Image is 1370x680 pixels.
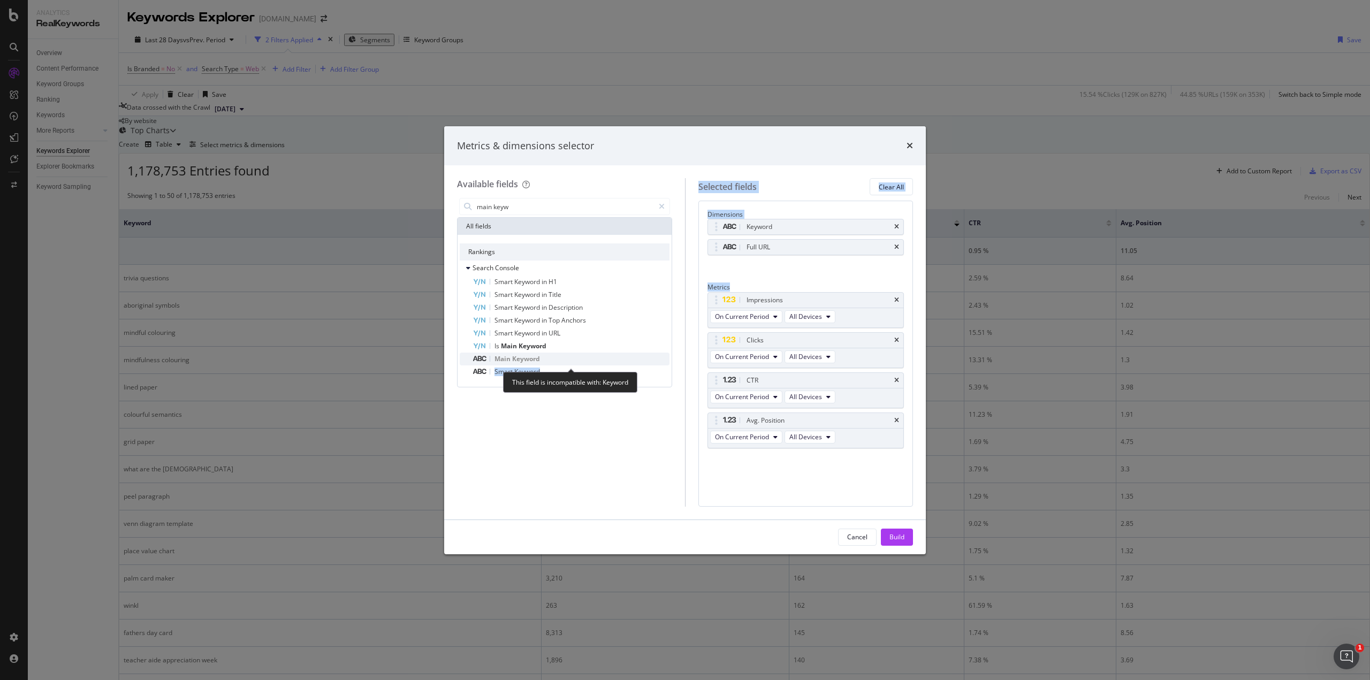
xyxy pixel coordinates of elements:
[881,529,913,546] button: Build
[7,4,27,25] button: go back
[707,210,904,219] div: Dimensions
[707,282,904,292] div: Metrics
[715,432,769,441] span: On Current Period
[785,350,835,363] button: All Devices
[514,316,542,325] span: Keyword
[894,417,899,424] div: times
[168,4,188,25] button: Home
[9,75,205,373] div: You'll need to wait for a new crawl to apply HTML extraction rules. HTML extracts are project set...
[9,328,205,346] textarea: Message…
[473,263,495,272] span: Search
[715,392,769,401] span: On Current Period
[698,181,757,193] div: Selected fields
[789,432,822,441] span: All Devices
[25,289,197,309] li: All URLs with HTTP 200 status codes in the crawl are evaluated for extraction
[542,303,549,312] span: in
[707,372,904,408] div: CTRtimesOn Current PeriodAll Devices
[25,234,197,254] li: HTML extraction rules are saved as project settings and applied to your next crawl
[907,139,913,153] div: times
[98,303,116,321] button: Scroll to bottom
[894,377,899,384] div: times
[785,431,835,444] button: All Devices
[514,367,540,376] span: Keyword
[17,218,104,227] b: Here's how it works:
[549,328,560,338] span: URL
[561,316,586,325] span: Anchors
[17,139,197,212] div: However, we do store the HTML source code from previous crawls! You can view and download the sto...
[514,277,542,286] span: Keyword
[549,277,557,286] span: H1
[458,218,672,235] div: All fields
[149,278,157,286] a: Source reference 9276051:
[494,303,514,312] span: Smart
[17,350,25,359] button: Emoji picker
[747,375,758,386] div: CTR
[444,126,926,554] div: modal
[879,182,904,192] div: Clear All
[494,316,514,325] span: Smart
[710,350,782,363] button: On Current Period
[747,242,770,253] div: Full URL
[9,75,205,374] div: Customer Support says…
[146,182,154,191] a: Source reference 9276132:
[707,332,904,368] div: ClickstimesOn Current PeriodAll Devices
[52,5,129,13] h1: Customer Support
[710,431,782,444] button: On Current Period
[476,198,654,215] input: Search by field name
[847,532,867,541] div: Cancel
[494,341,501,350] span: Is
[894,224,899,230] div: times
[501,341,519,350] span: Main
[457,139,594,153] div: Metrics & dimensions selector
[514,290,542,299] span: Keyword
[789,312,822,321] span: All Devices
[549,290,561,299] span: Title
[1356,644,1364,652] span: 1
[457,178,518,190] div: Available fields
[1334,644,1359,669] iframe: Intercom live chat
[707,412,904,448] div: Avg. PositiontimesOn Current PeriodAll Devices
[542,328,549,338] span: in
[494,328,514,338] span: Smart
[17,19,163,48] b: [PERSON_NAME][EMAIL_ADDRESS][PERSON_NAME][DOMAIN_NAME]
[707,292,904,328] div: ImpressionstimesOn Current PeriodAll Devices
[785,310,835,323] button: All Devices
[512,354,540,363] span: Keyword
[894,244,899,250] div: times
[494,290,514,299] span: Smart
[184,346,201,363] button: Send a message…
[494,367,514,376] span: Smart
[710,391,782,403] button: On Current Period
[710,310,782,323] button: On Current Period
[460,243,669,261] div: Rankings
[894,297,899,303] div: times
[707,239,904,255] div: Full URLtimes
[519,341,546,350] span: Keyword
[747,221,772,232] div: Keyword
[495,263,519,272] span: Console
[25,256,197,286] li: Once your next analysis completes, the extracted data appears in reports and can be used as custo...
[514,303,542,312] span: Keyword
[785,391,835,403] button: All Devices
[549,316,561,325] span: Top
[68,350,77,359] button: Start recording
[34,350,42,359] button: Gif picker
[747,415,785,426] div: Avg. Position
[549,303,583,312] span: Description
[542,316,549,325] span: in
[747,335,764,346] div: Clicks
[870,178,913,195] button: Clear All
[715,352,769,361] span: On Current Period
[494,277,514,286] span: Smart
[52,13,133,24] p: The team can also help
[838,529,877,546] button: Cancel
[542,290,549,299] span: in
[17,81,197,134] div: You'll need to wait for a new crawl to apply HTML extraction rules. HTML extracts are project set...
[51,350,59,359] button: Upload attachment
[31,6,48,23] img: Profile image for Customer Support
[715,312,769,321] span: On Current Period
[39,125,47,133] a: Source reference 9276050:
[542,277,549,286] span: in
[188,4,207,24] div: Close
